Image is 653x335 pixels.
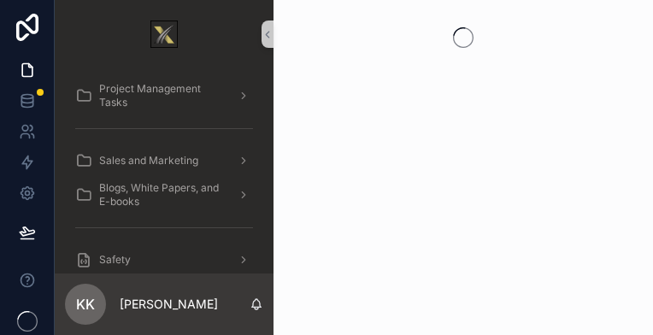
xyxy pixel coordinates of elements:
a: Blogs, White Papers, and E-books [65,179,263,210]
a: Safety [65,244,263,275]
span: Project Management Tasks [99,82,224,109]
span: Blogs, White Papers, and E-books [99,181,224,209]
a: Project Management Tasks [65,80,263,111]
img: App logo [150,21,178,48]
span: KK [76,294,95,314]
span: Safety [99,253,131,267]
a: Sales and Marketing [65,145,263,176]
span: Sales and Marketing [99,154,198,167]
div: scrollable content [55,68,274,273]
p: [PERSON_NAME] [120,296,218,313]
